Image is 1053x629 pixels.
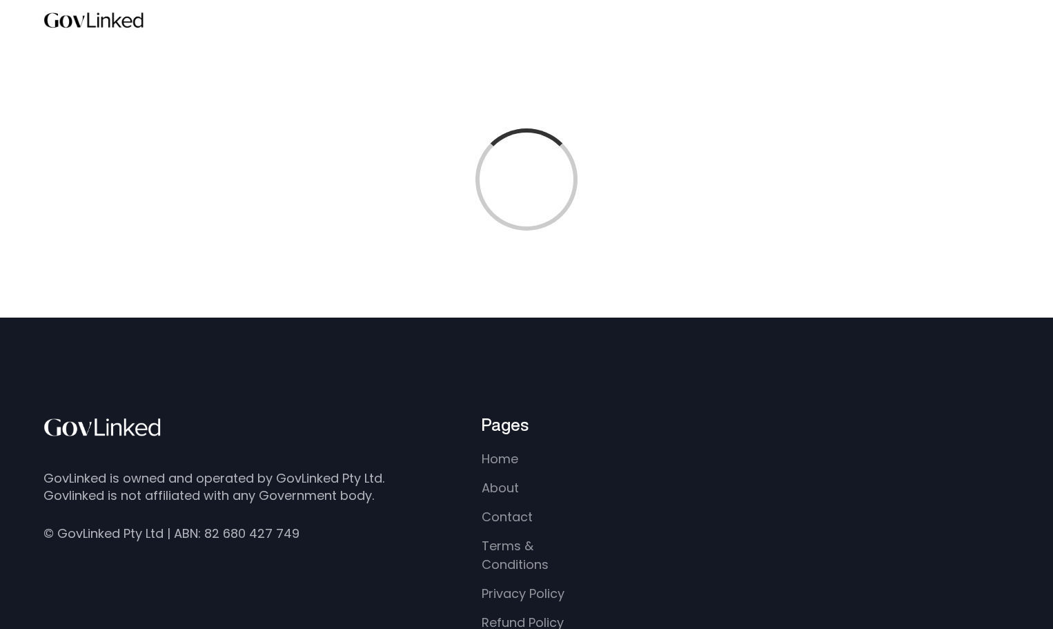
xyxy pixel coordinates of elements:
[482,449,518,468] a: Home
[43,470,413,504] div: GovLinked is owned and operated by GovLinked Pty Ltd. Govlinked is not affiliated with any Govern...
[43,7,145,35] a: home
[482,478,519,497] a: About
[482,507,533,526] a: Contact
[43,525,299,542] div: © GovLinked Pty Ltd | ABN: 82 680 427 749
[482,536,602,574] a: Terms & Conditions
[482,414,728,436] h2: Pages
[482,584,564,603] a: Privacy Policy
